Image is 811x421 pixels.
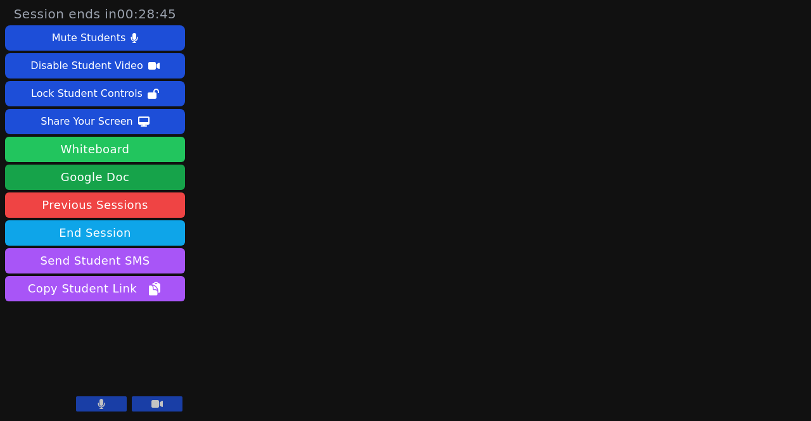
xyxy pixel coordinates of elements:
[5,276,185,301] button: Copy Student Link
[5,192,185,218] a: Previous Sessions
[5,25,185,51] button: Mute Students
[41,111,133,132] div: Share Your Screen
[52,28,125,48] div: Mute Students
[5,220,185,246] button: End Session
[5,109,185,134] button: Share Your Screen
[5,81,185,106] button: Lock Student Controls
[117,6,177,22] time: 00:28:45
[5,165,185,190] a: Google Doc
[5,137,185,162] button: Whiteboard
[5,248,185,273] button: Send Student SMS
[5,53,185,79] button: Disable Student Video
[14,5,177,23] span: Session ends in
[31,84,143,104] div: Lock Student Controls
[28,280,162,298] span: Copy Student Link
[30,56,143,76] div: Disable Student Video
